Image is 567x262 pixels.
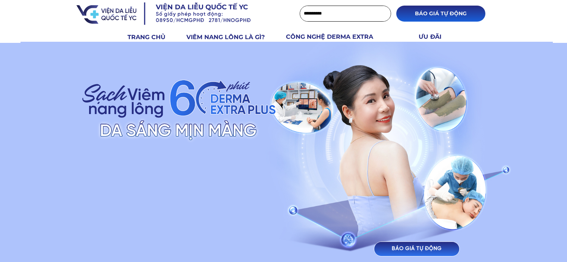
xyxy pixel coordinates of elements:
h3: Số giấy phép hoạt động: 08950/HCMGPHĐ 2781/HNOGPHĐ [156,12,282,24]
h3: CÔNG NGHỆ DERMA EXTRA PLUS [286,32,391,51]
h3: TRANG CHỦ [127,32,178,42]
p: BÁO GIÁ TỰ ĐỘNG [374,242,459,256]
h3: VIÊM NANG LÔNG LÀ GÌ? [186,32,277,42]
h3: ƯU ĐÃI [419,32,450,42]
h3: Viện da liễu quốc tế YC [156,3,271,12]
p: BÁO GIÁ TỰ ĐỘNG [396,6,485,22]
